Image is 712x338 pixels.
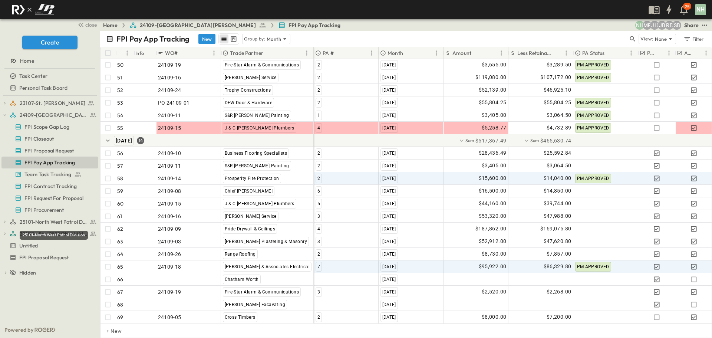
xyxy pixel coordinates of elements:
span: 4 [317,125,320,131]
div: 14 [137,137,144,144]
div: # [115,47,134,59]
button: Sort [473,49,481,57]
span: [DATE] [382,239,396,244]
div: FPI Contract Trackingtest [1,180,98,192]
button: Create [22,36,78,49]
span: [PERSON_NAME] Plastering & Masonry [225,239,307,244]
span: $95,922.00 [479,262,507,271]
span: 3 [317,289,320,295]
span: 24109-16 [158,213,181,220]
a: 24109-St. Teresa of Calcutta Parish Hall [10,110,97,120]
span: J & C [PERSON_NAME] Plumbers [225,125,294,131]
div: Info [134,47,156,59]
div: Jose Hurtado (jhurtado@fpibuilders.com) [650,21,659,30]
span: 3 [317,239,320,244]
a: FPI Pay App Tracking [1,157,97,168]
span: $3,289.50 [547,60,571,69]
span: $53,320.00 [479,212,507,220]
span: FPI Procurement [24,206,64,214]
p: 53 [117,99,123,106]
span: 2 [317,88,320,93]
div: Untitledtest [1,240,98,252]
span: $3,064.50 [547,161,571,170]
span: 2 [317,315,320,320]
button: Menu [627,49,636,58]
div: 25103 - St. [PERSON_NAME] Phase 2test [1,228,98,240]
p: Less Retainage Amount [517,49,552,57]
span: 24109-26 [158,250,181,258]
a: Home [103,22,118,29]
span: Home [20,57,34,65]
span: $14,850.00 [544,187,571,195]
span: [DATE] [382,302,396,307]
span: PM APPROVED [577,75,609,80]
p: Sum [465,137,474,144]
p: None [655,35,667,43]
span: FPI Pay App Tracking [289,22,340,29]
span: FPI Proposal Request [24,147,74,154]
span: FPI Proposal Request [19,254,69,261]
div: NH [695,4,706,15]
span: 24109-St. Teresa of Calcutta Parish Hall [20,111,88,119]
span: FPI Scope Gap Log [24,123,69,131]
p: 67 [117,288,123,296]
span: PM APPROVED [577,125,609,131]
p: 64 [117,250,123,258]
p: PA Status [582,49,605,57]
span: [DATE] [382,315,396,320]
button: Sort [265,49,273,57]
p: View: [640,35,653,43]
span: [DATE] [382,62,396,68]
span: S&R [PERSON_NAME] Painting [225,113,289,118]
span: Fire Star Alarm & Communications [225,62,299,68]
p: 61 [117,213,122,220]
span: 2 [317,163,320,168]
button: Sort [659,49,667,57]
button: test [700,21,709,30]
span: $5,258.77 [482,124,507,132]
button: New [198,34,215,44]
p: 69 [117,314,123,321]
span: 24109-08 [158,187,181,195]
span: $119,080.00 [475,73,506,82]
span: [PERSON_NAME] Service [225,214,277,219]
span: 24109-24 [158,86,181,94]
div: Sterling Barnett (sterling@fpibuilders.com) [672,21,681,30]
span: [DATE] [382,252,396,257]
span: [DATE] [382,125,396,131]
span: [DATE] [382,75,396,80]
p: 63 [117,238,123,245]
div: FPI Closeouttest [1,133,98,145]
p: 25 [685,4,689,10]
div: 24109-St. Teresa of Calcutta Parish Halltest [1,109,98,121]
span: Fire Star Alarm & Communications [225,289,299,295]
span: Prosperity Fire Protection [225,176,279,181]
button: Sort [696,49,704,57]
p: WO# [165,49,178,57]
span: 25101-North West Patrol Division [20,218,88,226]
p: Group by: [244,35,265,43]
span: 24109-19 [158,288,181,296]
a: FPI Contract Tracking [1,181,97,191]
p: 60 [117,200,123,207]
p: Month [267,35,281,43]
a: 25101-North West Patrol Division [10,217,97,227]
span: Pride Drywall & Ceilings [225,226,276,232]
p: Trade Partner [230,49,263,57]
button: Menu [367,49,376,58]
a: FPI Pay App Tracking [278,22,340,29]
span: 24109-14 [158,175,181,182]
span: Task Center [19,72,47,80]
div: FPI Proposal Requesttest [1,145,98,157]
button: Menu [702,49,711,58]
div: 25101-North West Patrol Division [20,231,88,240]
a: 24109-[GEOGRAPHIC_DATA][PERSON_NAME] [129,22,266,29]
span: PM APPROVED [577,113,609,118]
span: $8,730.00 [482,250,507,258]
a: Team Task Tracking [1,169,97,180]
span: FPI Closeout [24,135,54,142]
p: 65 [117,263,123,270]
span: $86,329.80 [544,262,571,271]
button: Menu [665,49,673,58]
span: Business Flooring Specialists [225,151,287,156]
